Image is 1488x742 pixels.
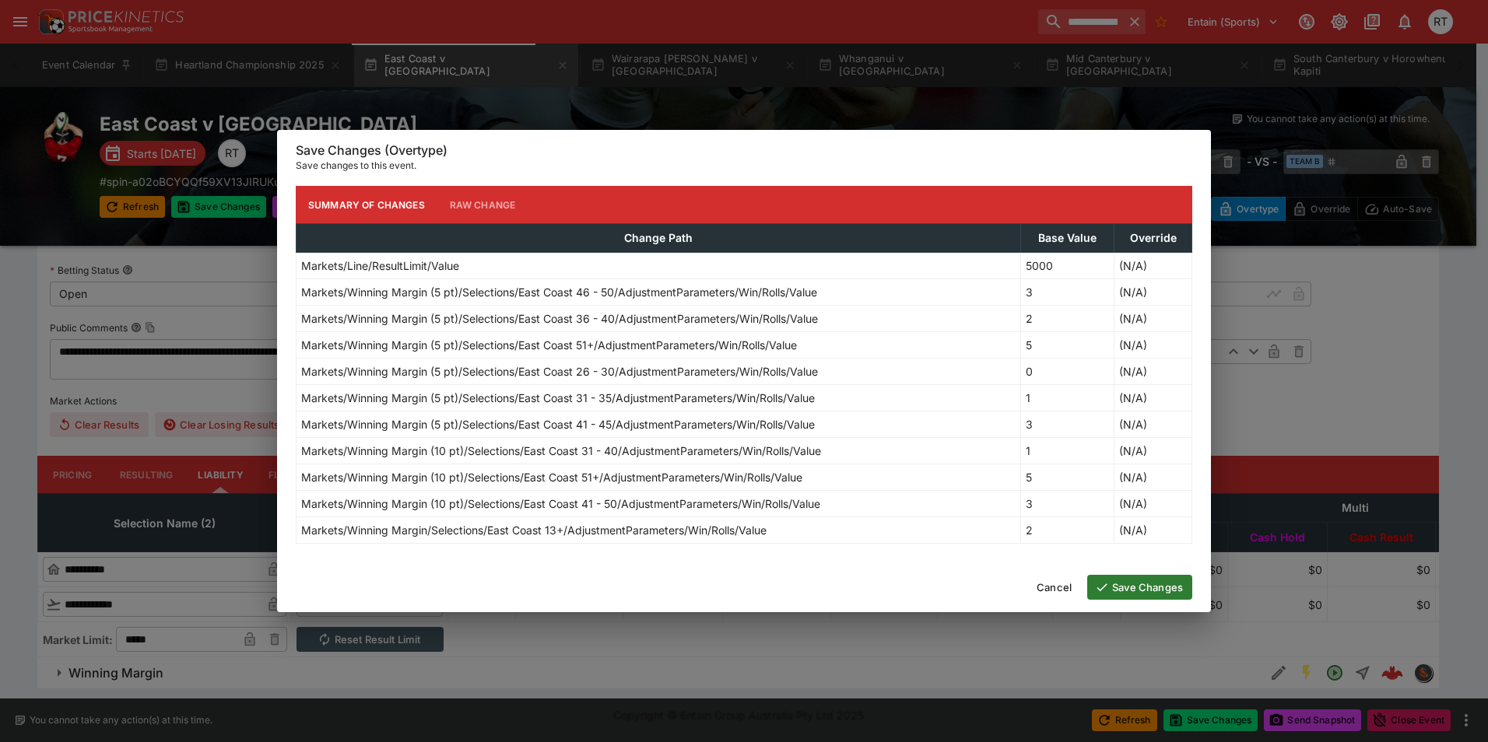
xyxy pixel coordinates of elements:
[1020,306,1114,332] td: 2
[1020,464,1114,491] td: 5
[1114,359,1192,385] td: (N/A)
[1020,438,1114,464] td: 1
[1114,464,1192,491] td: (N/A)
[1020,517,1114,544] td: 2
[1114,491,1192,517] td: (N/A)
[1114,306,1192,332] td: (N/A)
[301,363,818,380] p: Markets/Winning Margin (5 pt)/Selections/East Coast 26 - 30/AdjustmentParameters/Win/Rolls/Value
[1114,332,1192,359] td: (N/A)
[1114,253,1192,279] td: (N/A)
[1114,224,1192,253] th: Override
[301,337,797,353] p: Markets/Winning Margin (5 pt)/Selections/East Coast 51+/AdjustmentParameters/Win/Rolls/Value
[301,443,821,459] p: Markets/Winning Margin (10 pt)/Selections/East Coast 31 - 40/AdjustmentParameters/Win/Rolls/Value
[1020,385,1114,411] td: 1
[1020,491,1114,517] td: 3
[296,142,1192,159] h6: Save Changes (Overtype)
[301,390,815,406] p: Markets/Winning Margin (5 pt)/Selections/East Coast 31 - 35/AdjustmentParameters/Win/Rolls/Value
[1020,253,1114,279] td: 5000
[1114,517,1192,544] td: (N/A)
[301,284,817,300] p: Markets/Winning Margin (5 pt)/Selections/East Coast 46 - 50/AdjustmentParameters/Win/Rolls/Value
[301,522,767,538] p: Markets/Winning Margin/Selections/East Coast 13+/AdjustmentParameters/Win/Rolls/Value
[297,224,1021,253] th: Change Path
[296,158,1192,173] p: Save changes to this event.
[1020,359,1114,385] td: 0
[301,310,818,327] p: Markets/Winning Margin (5 pt)/Selections/East Coast 36 - 40/AdjustmentParameters/Win/Rolls/Value
[1020,279,1114,306] td: 3
[301,416,815,432] p: Markets/Winning Margin (5 pt)/Selections/East Coast 41 - 45/AdjustmentParameters/Win/Rolls/Value
[437,186,528,223] button: Raw Change
[1114,411,1192,438] td: (N/A)
[1087,575,1192,600] button: Save Changes
[1020,332,1114,359] td: 5
[301,495,820,512] p: Markets/Winning Margin (10 pt)/Selections/East Coast 41 - 50/AdjustmentParameters/Win/Rolls/Value
[1027,575,1081,600] button: Cancel
[301,469,802,485] p: Markets/Winning Margin (10 pt)/Selections/East Coast 51+/AdjustmentParameters/Win/Rolls/Value
[296,186,437,223] button: Summary of Changes
[1020,224,1114,253] th: Base Value
[1114,438,1192,464] td: (N/A)
[1020,411,1114,438] td: 3
[301,257,459,274] p: Markets/Line/ResultLimit/Value
[1114,385,1192,411] td: (N/A)
[1114,279,1192,306] td: (N/A)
